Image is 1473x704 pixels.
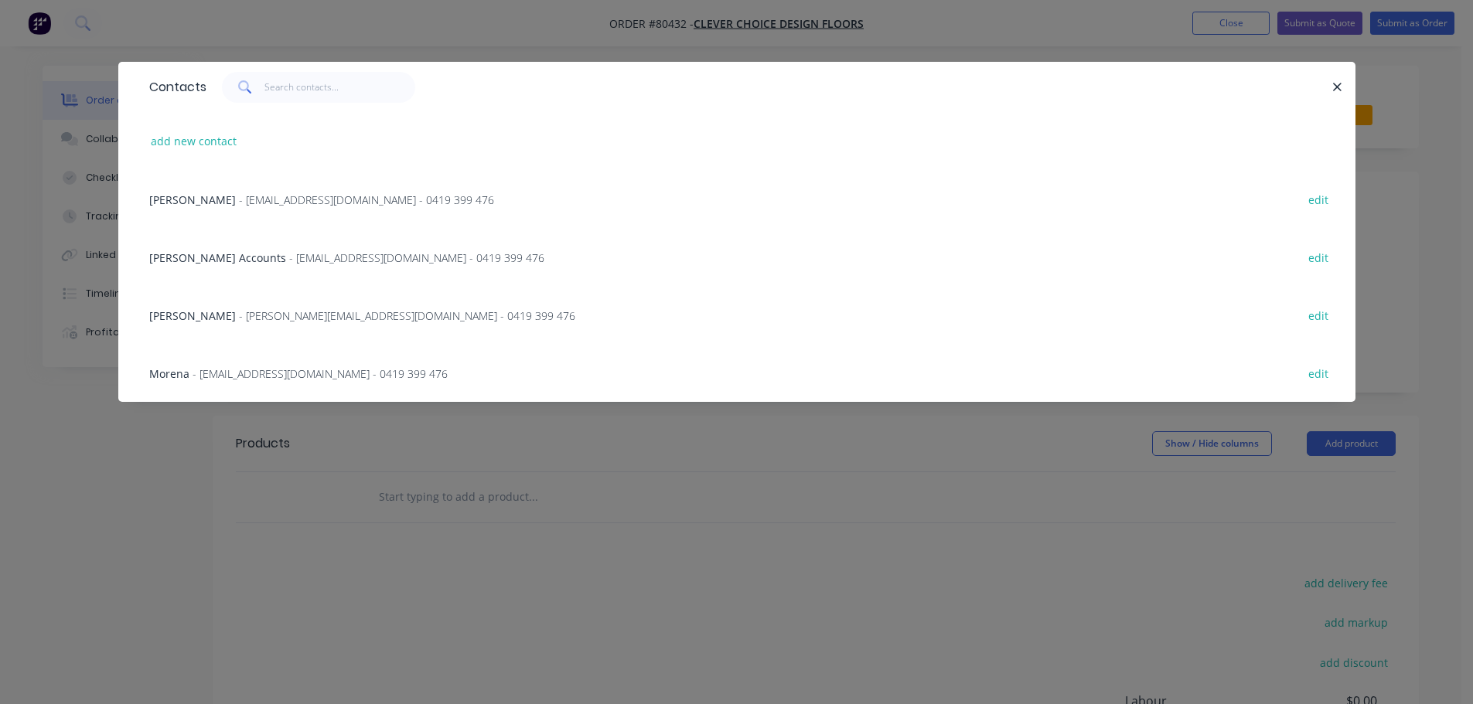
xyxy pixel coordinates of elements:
span: Morena [149,366,189,381]
span: - [EMAIL_ADDRESS][DOMAIN_NAME] - 0419 399 476 [193,366,448,381]
button: add new contact [143,131,245,151]
span: [PERSON_NAME] [149,308,236,323]
span: [PERSON_NAME] Accounts [149,250,286,265]
button: edit [1301,362,1337,383]
input: Search contacts... [264,72,415,103]
div: Contacts [142,63,206,112]
button: edit [1301,189,1337,209]
span: - [EMAIL_ADDRESS][DOMAIN_NAME] - 0419 399 476 [289,250,544,265]
span: [PERSON_NAME] [149,192,236,207]
span: - [EMAIL_ADDRESS][DOMAIN_NAME] - 0419 399 476 [239,192,494,207]
button: edit [1301,247,1337,267]
button: edit [1301,304,1337,325]
span: - [PERSON_NAME][EMAIL_ADDRESS][DOMAIN_NAME] - 0419 399 476 [239,308,575,323]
